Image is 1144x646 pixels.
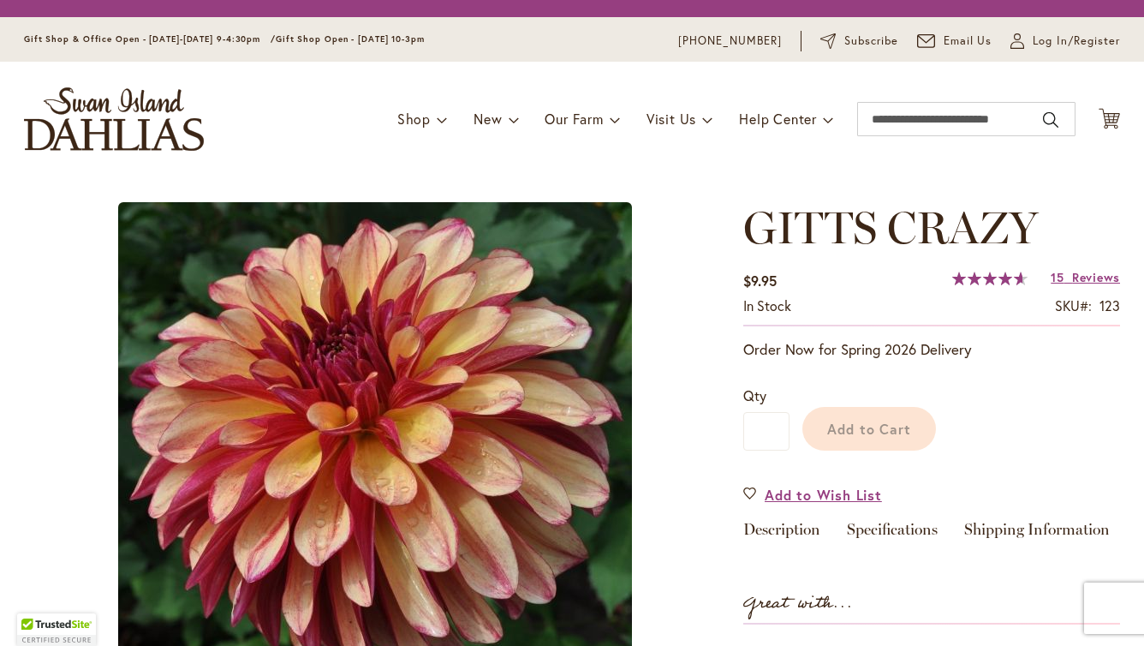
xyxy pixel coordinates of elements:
[847,522,938,547] a: Specifications
[24,33,276,45] span: Gift Shop & Office Open - [DATE]-[DATE] 9-4:30pm /
[743,296,791,316] div: Availability
[1043,106,1058,134] button: Search
[1051,269,1120,285] a: 15 Reviews
[743,522,820,547] a: Description
[24,87,204,151] a: store logo
[678,33,782,50] a: [PHONE_NUMBER]
[743,386,766,404] span: Qty
[1033,33,1120,50] span: Log In/Register
[1055,296,1092,314] strong: SKU
[743,522,1120,547] div: Detailed Product Info
[743,272,777,290] span: $9.95
[964,522,1110,547] a: Shipping Information
[739,110,817,128] span: Help Center
[952,272,1028,285] div: 93%
[844,33,898,50] span: Subscribe
[743,589,853,618] strong: Great with...
[944,33,992,50] span: Email Us
[646,110,696,128] span: Visit Us
[1072,269,1120,285] span: Reviews
[545,110,603,128] span: Our Farm
[1099,296,1120,316] div: 123
[743,296,791,314] span: In stock
[276,33,425,45] span: Gift Shop Open - [DATE] 10-3pm
[743,339,1120,360] p: Order Now for Spring 2026 Delivery
[474,110,502,128] span: New
[17,613,96,646] div: TrustedSite Certified
[820,33,898,50] a: Subscribe
[1010,33,1120,50] a: Log In/Register
[743,485,882,505] a: Add to Wish List
[917,33,992,50] a: Email Us
[743,200,1038,254] span: GITTS CRAZY
[1051,269,1064,285] span: 15
[397,110,431,128] span: Shop
[765,485,882,505] span: Add to Wish List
